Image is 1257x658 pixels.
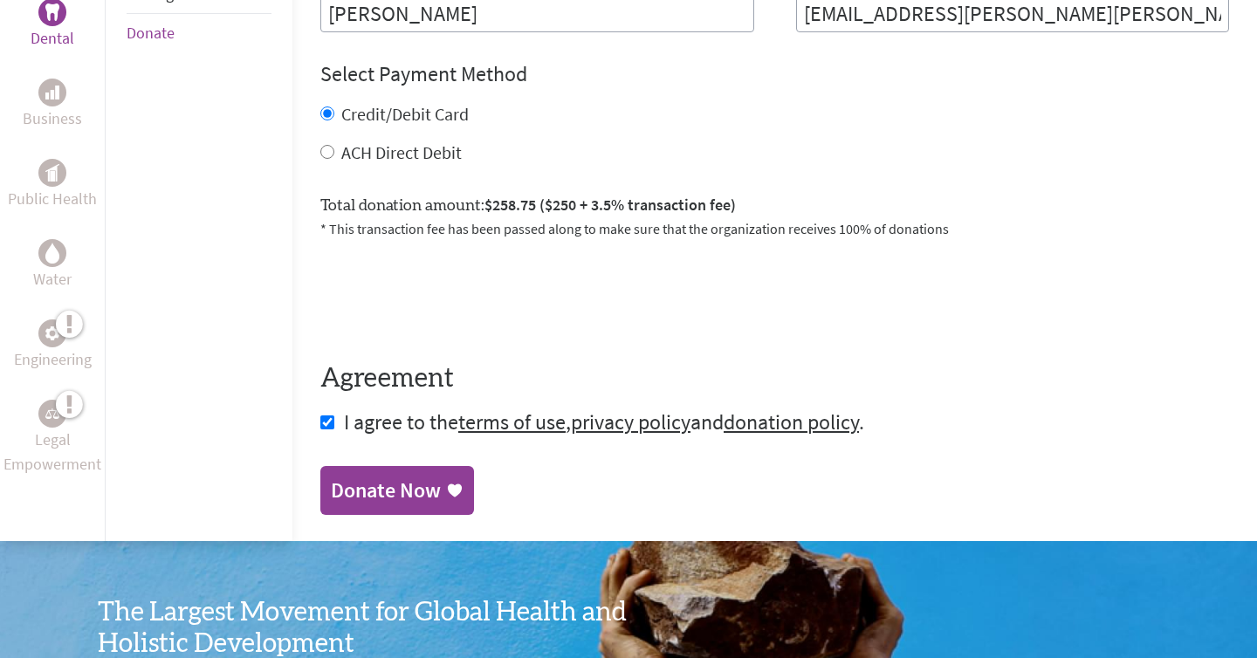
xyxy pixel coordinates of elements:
a: WaterWater [33,239,72,291]
h4: Agreement [320,363,1229,394]
iframe: To enrich screen reader interactions, please activate Accessibility in Grammarly extension settings [320,260,586,328]
a: BusinessBusiness [23,79,82,131]
p: Business [23,106,82,131]
img: Legal Empowerment [45,408,59,419]
div: Legal Empowerment [38,400,66,428]
p: Engineering [14,347,92,372]
img: Dental [45,3,59,20]
a: Donate [127,23,175,43]
img: Business [45,86,59,99]
label: ACH Direct Debit [341,141,462,163]
a: Legal EmpowermentLegal Empowerment [3,400,101,476]
div: Donate Now [331,476,441,504]
h4: Select Payment Method [320,60,1229,88]
p: * This transaction fee has been passed along to make sure that the organization receives 100% of ... [320,218,1229,239]
div: Engineering [38,319,66,347]
a: privacy policy [571,408,690,435]
p: Legal Empowerment [3,428,101,476]
div: Public Health [38,159,66,187]
a: terms of use [458,408,566,435]
label: Credit/Debit Card [341,103,469,125]
span: $258.75 ($250 + 3.5% transaction fee) [484,195,736,215]
a: donation policy [724,408,859,435]
li: Donate [127,14,271,52]
a: Donate Now [320,466,474,515]
p: Water [33,267,72,291]
img: Public Health [45,164,59,182]
p: Public Health [8,187,97,211]
img: Water [45,243,59,263]
label: Total donation amount: [320,193,736,218]
div: Water [38,239,66,267]
img: Engineering [45,326,59,339]
p: Dental [31,26,74,51]
a: Public HealthPublic Health [8,159,97,211]
div: Business [38,79,66,106]
span: I agree to the , and . [344,408,864,435]
a: EngineeringEngineering [14,319,92,372]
